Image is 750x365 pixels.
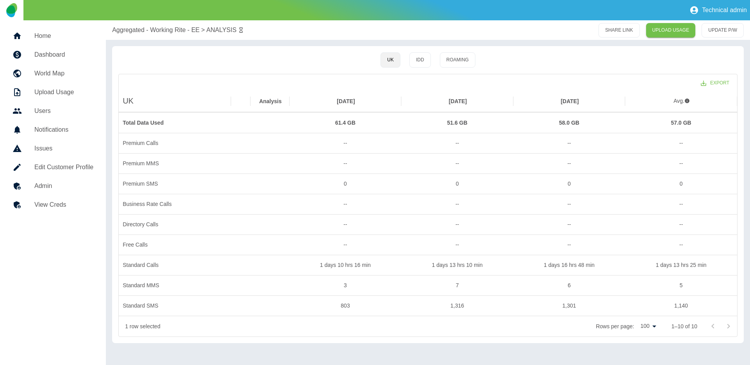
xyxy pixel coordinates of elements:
div: 58.0 GB [517,113,621,133]
div: 57.0 GB [629,113,733,133]
button: IDD [409,52,431,68]
div: -- [625,194,737,214]
button: UPDATE P/W [702,23,744,38]
h5: Admin [34,181,93,191]
div: Standard MMS [119,275,231,295]
div: Standard SMS [119,295,231,316]
button: Roaming [440,52,475,68]
div: 803 [289,295,402,316]
div: 3 [289,275,402,295]
div: -- [289,194,402,214]
div: -- [401,133,513,153]
div: 1 row selected [125,322,160,330]
h5: Notifications [34,125,93,134]
a: Upload Usage [6,83,100,102]
a: World Map [6,64,100,83]
div: -- [625,214,737,234]
div: 1,301 [513,295,625,316]
div: Directory Calls [119,214,231,234]
div: -- [289,153,402,174]
a: Aggregated - Working Rite - EE [112,25,200,35]
div: Free Calls [119,234,231,255]
div: 61.4 GB [293,113,398,133]
a: Issues [6,139,100,158]
div: -- [401,153,513,174]
h5: Home [34,31,93,41]
div: -- [401,214,513,234]
a: Notifications [6,120,100,139]
div: 1,140 [625,295,737,316]
h5: Dashboard [34,50,93,59]
div: Total Data Used [123,113,227,133]
div: 7 [401,275,513,295]
div: 1 days 16 hrs 48 min [513,255,625,275]
a: UPLOAD USAGE [646,23,696,38]
button: UK [380,52,400,68]
div: Analysis [259,98,282,104]
div: -- [625,234,737,255]
p: Technical admin [702,7,747,14]
div: 1 days 13 hrs 10 min [401,255,513,275]
div: 0 [513,174,625,194]
h5: Upload Usage [34,88,93,97]
div: -- [513,153,625,174]
div: -- [513,133,625,153]
div: [DATE] [337,98,355,104]
a: Users [6,102,100,120]
h5: Issues [34,144,93,153]
div: Premium MMS [119,153,231,174]
div: 1 days 10 hrs 16 min [289,255,402,275]
div: Premium SMS [119,174,231,194]
div: -- [513,214,625,234]
h5: World Map [34,69,93,78]
a: Dashboard [6,45,100,64]
a: Home [6,27,100,45]
div: Standard Calls [119,255,231,275]
div: 1,316 [401,295,513,316]
a: View Creds [6,195,100,214]
div: 0 [401,174,513,194]
div: -- [289,214,402,234]
div: Premium Calls [119,133,231,153]
a: Edit Customer Profile [6,158,100,177]
div: [DATE] [561,98,579,104]
h5: Edit Customer Profile [34,163,93,172]
button: Export [695,76,736,90]
a: Admin [6,177,100,195]
img: Logo [6,3,17,17]
div: [DATE] [449,98,467,104]
div: -- [401,234,513,255]
div: -- [625,133,737,153]
button: Technical admin [686,2,750,18]
div: 6 [513,275,625,295]
h4: UK [123,95,134,107]
svg: 3 months avg [684,98,690,104]
div: Avg. [673,97,690,105]
div: -- [289,133,402,153]
p: Rows per page: [596,322,634,330]
button: SHARE LINK [598,23,639,38]
div: 100 [637,320,659,332]
div: -- [513,234,625,255]
div: 0 [289,174,402,194]
div: -- [289,234,402,255]
h5: Users [34,106,93,116]
a: ANALYSIS [206,25,236,35]
div: -- [513,194,625,214]
p: > [201,25,205,35]
div: 51.6 GB [405,113,509,133]
div: 5 [625,275,737,295]
div: Business Rate Calls [119,194,231,214]
div: 1 days 13 hrs 25 min [625,255,737,275]
p: 1–10 of 10 [671,322,697,330]
div: -- [401,194,513,214]
div: -- [625,153,737,174]
h5: View Creds [34,200,93,209]
div: 0 [625,174,737,194]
